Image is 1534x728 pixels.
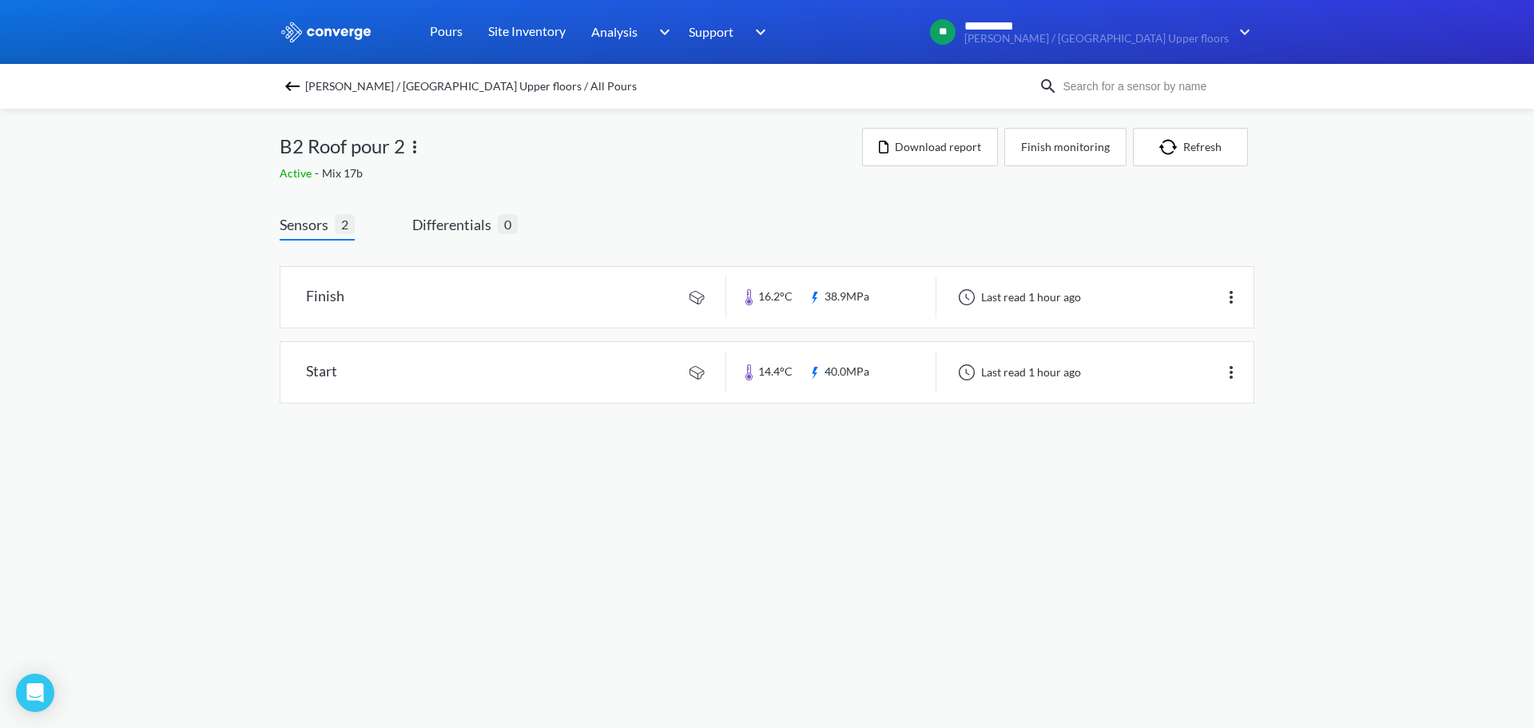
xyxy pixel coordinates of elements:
img: icon-search.svg [1039,77,1058,96]
img: icon-refresh.svg [1159,139,1183,155]
span: Analysis [591,22,638,42]
span: Sensors [280,213,335,236]
span: [PERSON_NAME] / [GEOGRAPHIC_DATA] Upper floors [964,33,1229,45]
button: Download report [862,128,998,166]
span: 2 [335,214,355,234]
span: [PERSON_NAME] / [GEOGRAPHIC_DATA] Upper floors / All Pours [305,75,637,97]
div: Mix 17b [280,165,862,182]
div: Open Intercom Messenger [16,674,54,712]
img: downArrow.svg [1229,22,1254,42]
img: more.svg [405,137,424,157]
span: - [315,166,322,180]
img: downArrow.svg [745,22,770,42]
img: logo_ewhite.svg [280,22,372,42]
button: Refresh [1133,128,1248,166]
img: backspace.svg [283,77,302,96]
img: icon-file.svg [879,141,888,153]
button: Finish monitoring [1004,128,1127,166]
img: more.svg [1222,363,1241,382]
input: Search for a sensor by name [1058,78,1251,95]
img: more.svg [1222,288,1241,307]
span: 0 [498,214,518,234]
span: Active [280,166,315,180]
img: downArrow.svg [649,22,674,42]
span: Differentials [412,213,498,236]
span: Support [689,22,733,42]
span: B2 Roof pour 2 [280,131,405,161]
